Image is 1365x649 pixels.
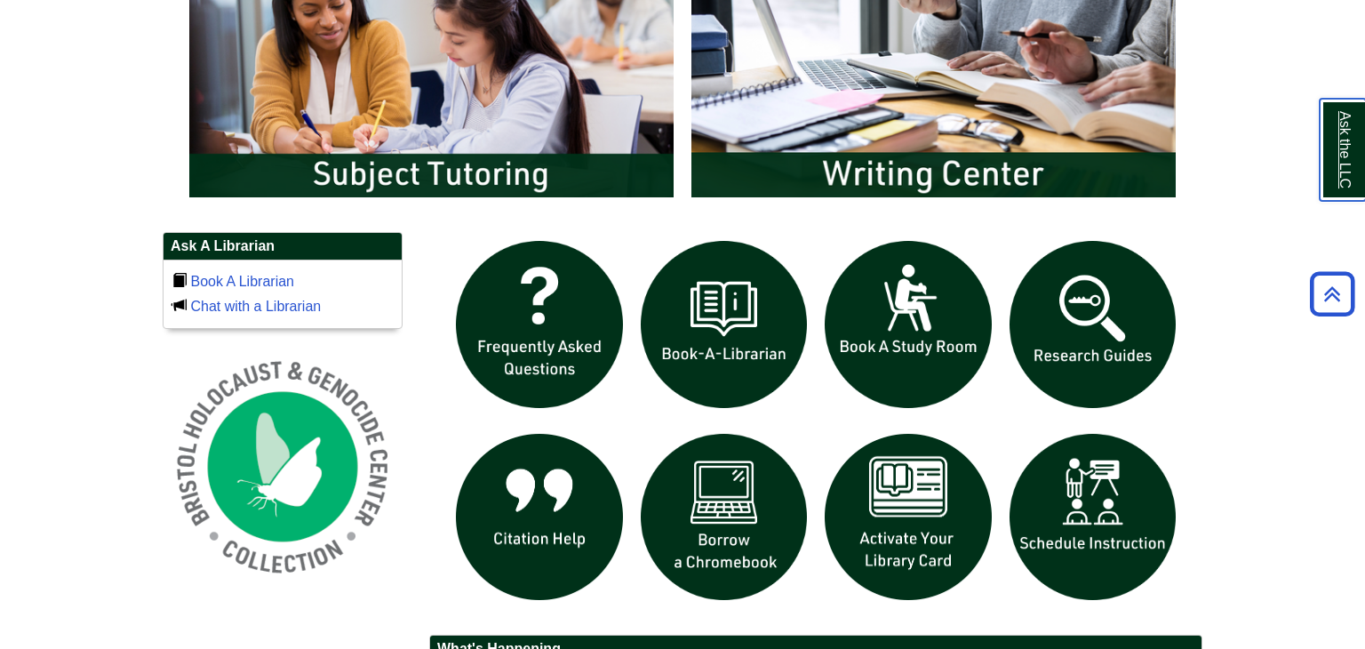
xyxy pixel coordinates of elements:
[1001,232,1185,417] img: Research Guides icon links to research guides web page
[816,425,1001,610] img: activate Library Card icon links to form to activate student ID into library card
[632,232,817,417] img: Book a Librarian icon links to book a librarian web page
[447,232,632,417] img: frequently asked questions
[163,347,403,587] img: Holocaust and Genocide Collection
[632,425,817,610] img: Borrow a chromebook icon links to the borrow a chromebook web page
[816,232,1001,417] img: book a study room icon links to book a study room web page
[1001,425,1185,610] img: For faculty. Schedule Library Instruction icon links to form.
[164,233,402,260] h2: Ask A Librarian
[190,299,321,314] a: Chat with a Librarian
[190,274,294,289] a: Book A Librarian
[447,425,632,610] img: citation help icon links to citation help guide page
[447,232,1185,617] div: slideshow
[1304,282,1361,306] a: Back to Top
